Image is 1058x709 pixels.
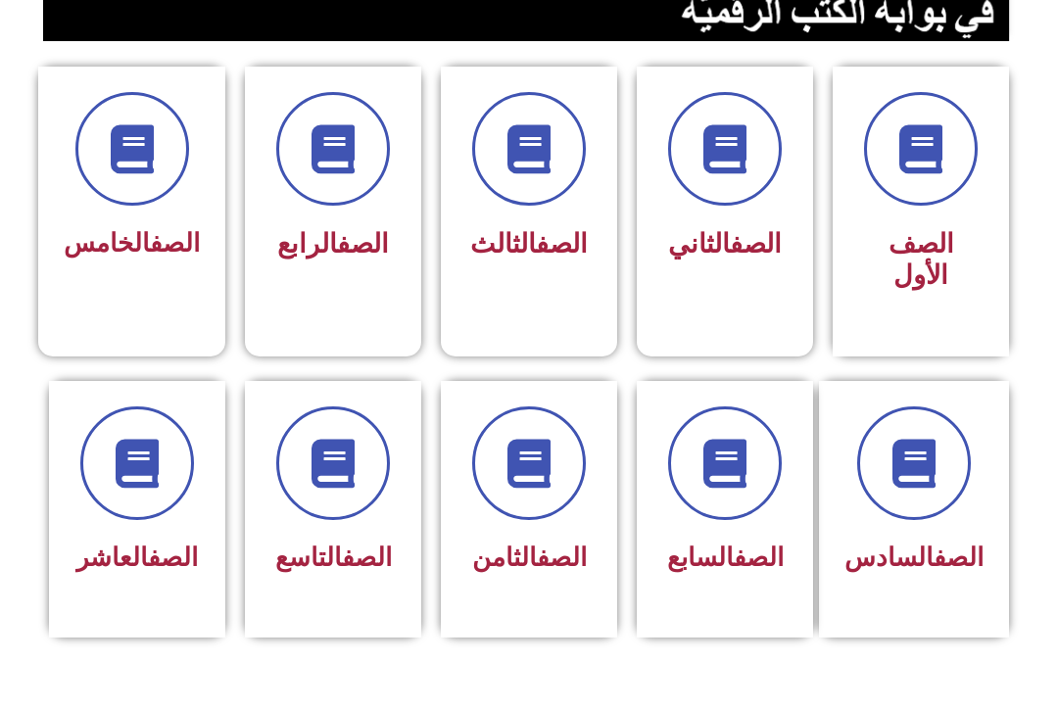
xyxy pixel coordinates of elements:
[889,228,954,291] span: الصف الأول
[536,228,588,260] a: الصف
[275,543,392,572] span: التاسع
[337,228,389,260] a: الصف
[730,228,782,260] a: الصف
[76,543,198,572] span: العاشر
[148,543,198,572] a: الصف
[277,228,389,260] span: الرابع
[667,543,784,572] span: السابع
[472,543,587,572] span: الثامن
[668,228,782,260] span: الثاني
[844,543,984,572] span: السادس
[64,228,200,258] span: الخامس
[342,543,392,572] a: الصف
[537,543,587,572] a: الصف
[470,228,588,260] span: الثالث
[734,543,784,572] a: الصف
[150,228,200,258] a: الصف
[934,543,984,572] a: الصف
